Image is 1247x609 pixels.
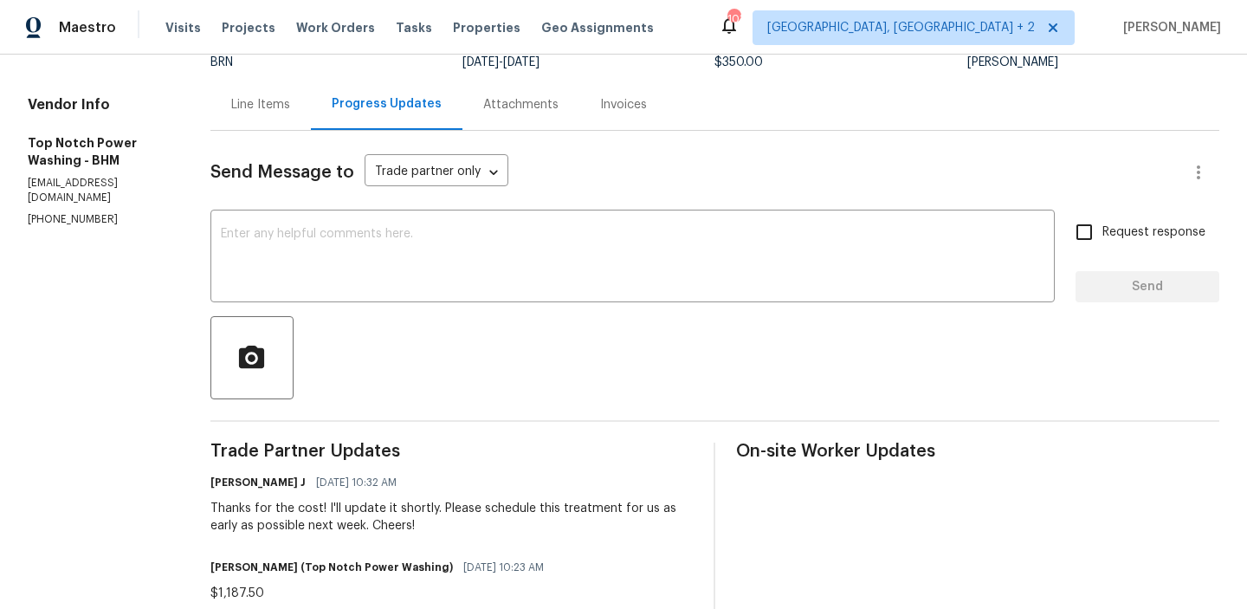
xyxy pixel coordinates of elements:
[365,159,508,187] div: Trade partner only
[736,443,1219,460] span: On-site Worker Updates
[1116,19,1221,36] span: [PERSON_NAME]
[28,212,169,227] p: [PHONE_NUMBER]
[210,500,694,534] div: Thanks for the cost! I'll update it shortly. Please schedule this treatment for us as early as po...
[165,19,201,36] span: Visits
[296,19,375,36] span: Work Orders
[503,56,540,68] span: [DATE]
[210,585,554,602] div: $1,187.50
[767,19,1035,36] span: [GEOGRAPHIC_DATA], [GEOGRAPHIC_DATA] + 2
[462,56,540,68] span: -
[210,474,306,491] h6: [PERSON_NAME] J
[453,19,520,36] span: Properties
[1102,224,1205,242] span: Request response
[231,96,290,113] div: Line Items
[28,96,169,113] h4: Vendor Info
[714,56,763,68] span: $350.00
[727,10,740,28] div: 103
[396,22,432,34] span: Tasks
[316,474,397,491] span: [DATE] 10:32 AM
[28,134,169,169] h5: Top Notch Power Washing - BHM
[483,96,559,113] div: Attachments
[222,19,275,36] span: Projects
[463,559,544,576] span: [DATE] 10:23 AM
[210,164,354,181] span: Send Message to
[541,19,654,36] span: Geo Assignments
[28,176,169,205] p: [EMAIL_ADDRESS][DOMAIN_NAME]
[210,443,694,460] span: Trade Partner Updates
[210,56,233,68] span: BRN
[967,56,1219,68] div: [PERSON_NAME]
[332,95,442,113] div: Progress Updates
[210,559,453,576] h6: [PERSON_NAME] (Top Notch Power Washing)
[59,19,116,36] span: Maestro
[462,56,499,68] span: [DATE]
[600,96,647,113] div: Invoices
